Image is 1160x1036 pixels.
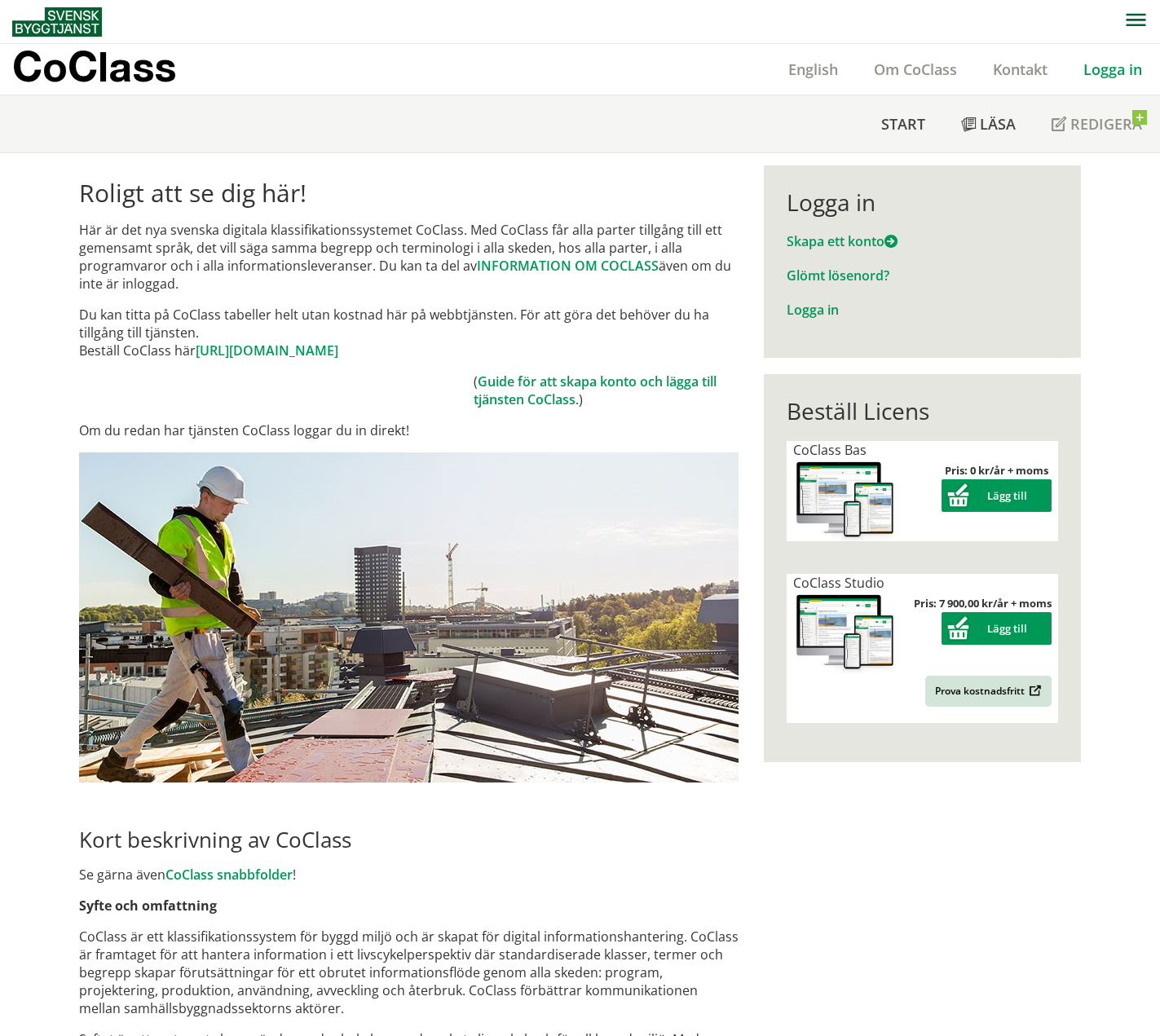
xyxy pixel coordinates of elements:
[787,397,1058,425] div: Beställ Licens
[943,95,1034,152] a: Läsa
[12,7,102,37] img: Svensk Byggtjänst
[770,60,856,79] a: English
[881,114,925,134] span: Start
[793,574,884,592] span: CoClass Studio
[787,301,839,319] a: Logga in
[79,866,739,884] p: Se gärna även !
[79,179,739,208] h1: Roligt att se dig här!
[79,928,739,1017] p: CoClass är ett klassifikationssystem för byggd miljö och är skapat för digital informationshanter...
[165,866,293,884] a: CoClass snabbfolder
[1065,60,1160,79] a: Logga in
[925,676,1052,707] a: Prova kostnadsfritt
[79,827,739,853] h2: Kort beskrivning av CoClass
[787,188,1058,216] div: Logga in
[12,44,211,95] a: CoClass
[942,479,1052,512] button: Lägg till
[793,459,898,541] img: coclass-license.jpg
[12,57,176,76] p: CoClass
[942,488,1052,503] a: Lägg till
[980,114,1016,134] span: Läsa
[793,592,898,674] img: coclass-license.jpg
[477,257,659,275] a: INFORMATION OM COCLASS
[942,621,1052,636] a: Lägg till
[196,342,338,359] a: [URL][DOMAIN_NAME]
[863,95,943,152] a: Start
[79,452,739,783] img: login.jpg
[975,60,1065,79] a: Kontakt
[79,306,739,359] p: Du kan titta på CoClass tabeller helt utan kostnad här på webbtjänsten. För att göra det behöver ...
[856,60,975,79] a: Om CoClass
[942,612,1052,645] button: Lägg till
[79,897,217,915] strong: Syfte och omfattning
[914,596,1052,611] strong: Pris: 7 900,00 kr/år + moms
[787,267,889,284] a: Glömt lösenord?
[79,421,739,439] p: Om du redan har tjänsten CoClass loggar du in direkt!
[79,221,739,293] p: Här är det nya svenska digitala klassifikationssystemet CoClass. Med CoClass får alla parter till...
[474,373,717,408] a: Guide för att skapa konto och lägga till tjänsten CoClass
[945,463,1048,478] strong: Pris: 0 kr/år + moms
[474,373,739,408] td: ( .)
[1026,685,1042,697] img: Outbound.png
[787,232,898,250] a: Skapa ett konto
[793,441,867,459] span: CoClass Bas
